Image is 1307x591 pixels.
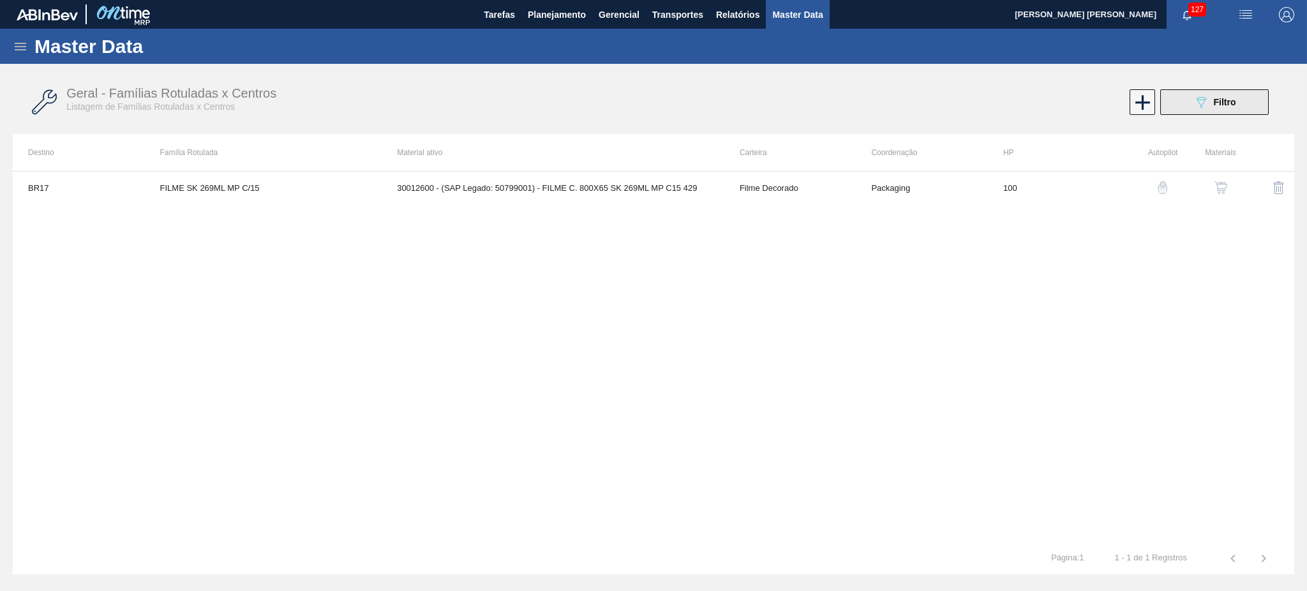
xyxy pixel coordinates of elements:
[382,134,724,171] th: Material ativo
[145,172,382,204] td: FILME SK 269ML MP C/15
[1243,172,1294,203] div: Excluir Família Rotulada X Centro
[1128,89,1154,115] div: Nova Família Rotulada x Centro
[1264,172,1294,203] button: delete-icon
[772,7,823,22] span: Master Data
[1160,89,1269,115] button: Filtro
[1206,172,1236,203] button: shopping-cart-icon
[1271,180,1287,195] img: delete-icon
[17,9,78,20] img: TNhmsLtSVTkK8tSr43FrP2fwEKptu5GPRR3wAAAABJRU5ErkJggg==
[528,7,586,22] span: Planejamento
[1214,181,1227,194] img: shopping-cart-icon
[1126,172,1177,203] div: Configuração Auto Pilot
[1100,542,1202,563] td: 1 - 1 de 1 Registros
[34,39,261,54] h1: Master Data
[66,101,235,112] span: Listagem de Famílias Rotuladas x Centros
[724,172,856,204] td: Filme Decorado
[988,134,1120,171] th: HP
[724,134,856,171] th: Carteira
[1167,6,1207,24] button: Notificações
[1188,3,1206,17] span: 127
[988,172,1120,204] td: 100
[382,172,724,204] td: 30012600 - (SAP Legado: 50799001) - FILME C. 800X65 SK 269ML MP C15 429
[66,86,276,100] span: Geral - Famílias Rotuladas x Centros
[652,7,703,22] span: Transportes
[1279,7,1294,22] img: Logout
[484,7,515,22] span: Tarefas
[1156,181,1169,194] img: auto-pilot-icon
[1154,89,1275,115] div: Filtrar Família Rotulada x Centro
[856,134,988,171] th: Coordenação
[599,7,639,22] span: Gerencial
[145,134,382,171] th: Família Rotulada
[1184,172,1236,203] div: Ver Materiais
[1238,7,1253,22] img: userActions
[716,7,759,22] span: Relatórios
[1178,134,1236,171] th: Materiais
[13,134,145,171] th: Destino
[1147,172,1178,203] button: auto-pilot-icon
[13,172,145,204] td: BR17
[856,172,988,204] td: Packaging
[1119,134,1177,171] th: Autopilot
[1036,542,1099,563] td: Página : 1
[1214,97,1236,107] span: Filtro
